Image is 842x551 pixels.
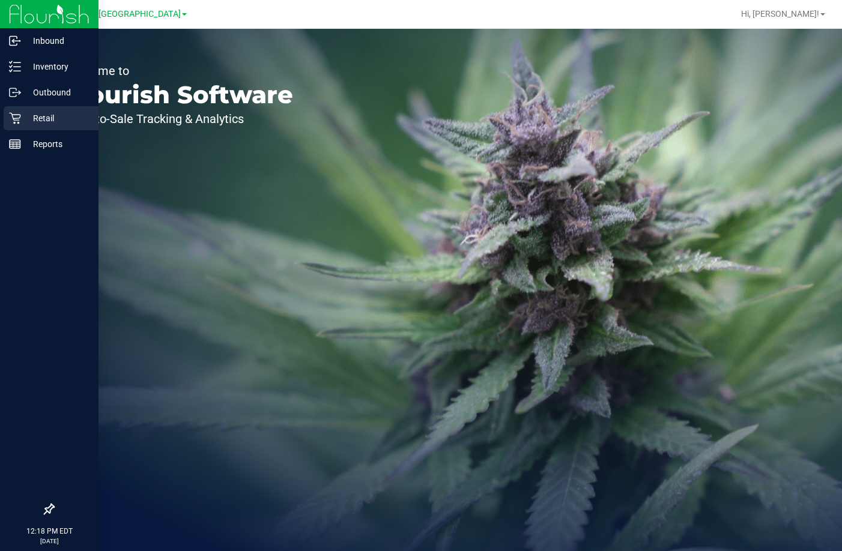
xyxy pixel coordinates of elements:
[741,9,819,19] span: Hi, [PERSON_NAME]!
[9,112,21,124] inline-svg: Retail
[58,9,181,19] span: TX Austin [GEOGRAPHIC_DATA]
[9,35,21,47] inline-svg: Inbound
[9,61,21,73] inline-svg: Inventory
[9,86,21,98] inline-svg: Outbound
[9,138,21,150] inline-svg: Reports
[5,537,93,546] p: [DATE]
[21,137,93,151] p: Reports
[21,34,93,48] p: Inbound
[65,83,293,107] p: Flourish Software
[21,111,93,125] p: Retail
[21,59,93,74] p: Inventory
[65,113,293,125] p: Seed-to-Sale Tracking & Analytics
[65,65,293,77] p: Welcome to
[5,526,93,537] p: 12:18 PM EDT
[21,85,93,100] p: Outbound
